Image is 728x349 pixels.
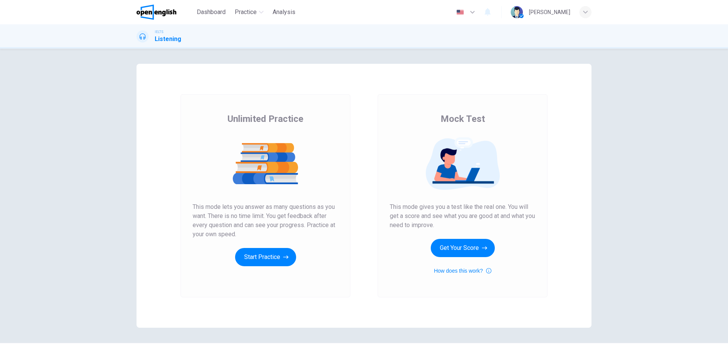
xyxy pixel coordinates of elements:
[273,8,295,17] span: Analysis
[136,5,176,20] img: OpenEnglish logo
[193,202,338,239] span: This mode lets you answer as many questions as you want. There is no time limit. You get feedback...
[235,8,257,17] span: Practice
[155,35,181,44] h1: Listening
[390,202,535,230] span: This mode gives you a test like the real one. You will get a score and see what you are good at a...
[511,6,523,18] img: Profile picture
[270,5,298,19] button: Analysis
[197,8,226,17] span: Dashboard
[136,5,194,20] a: OpenEnglish logo
[434,266,491,275] button: How does this work?
[441,113,485,125] span: Mock Test
[455,9,465,15] img: en
[529,8,570,17] div: [PERSON_NAME]
[235,248,296,266] button: Start Practice
[431,239,495,257] button: Get Your Score
[232,5,267,19] button: Practice
[227,113,303,125] span: Unlimited Practice
[194,5,229,19] button: Dashboard
[155,29,163,35] span: IELTS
